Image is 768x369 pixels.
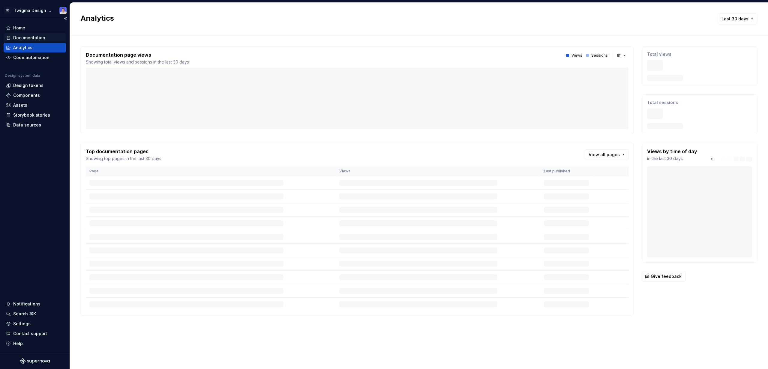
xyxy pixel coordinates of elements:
[13,35,45,41] div: Documentation
[4,43,66,52] a: Analytics
[336,166,540,176] th: Views
[589,152,620,158] span: View all pages
[721,16,748,22] span: Last 30 days
[642,271,685,282] button: Give feedback
[4,53,66,62] a: Code automation
[81,13,708,23] h2: Analytics
[13,82,43,88] div: Design tokens
[4,33,66,43] a: Documentation
[711,157,713,162] p: 0
[4,81,66,90] a: Design tokens
[4,329,66,338] button: Contact support
[86,59,189,65] p: Showing total views and sessions in the last 30 days
[13,25,25,31] div: Home
[13,301,40,307] div: Notifications
[4,120,66,130] a: Data sources
[647,100,752,106] p: Total sessions
[647,156,697,162] p: in the last 30 days
[4,100,66,110] a: Assets
[13,112,50,118] div: Storybook stories
[13,311,36,317] div: Search ⌘K
[1,4,68,17] button: IDTwigma Design SystemMauro Berteri
[14,7,52,13] div: Twigma Design System
[86,51,189,58] p: Documentation page views
[4,309,66,319] button: Search ⌘K
[4,319,66,329] a: Settings
[13,331,47,337] div: Contact support
[647,148,697,155] p: Views by time of day
[13,92,40,98] div: Components
[13,341,23,347] div: Help
[585,149,628,160] a: View all pages
[651,273,682,279] span: Give feedback
[86,156,161,162] p: Showing top pages in the last 30 days
[4,91,66,100] a: Components
[13,122,41,128] div: Data sources
[61,14,70,22] button: Collapse sidebar
[13,321,31,327] div: Settings
[86,148,161,155] p: Top documentation pages
[13,45,32,51] div: Analytics
[647,51,752,57] p: Total views
[4,110,66,120] a: Storybook stories
[4,23,66,33] a: Home
[5,73,40,78] div: Design system data
[718,13,757,24] button: Last 30 days
[4,299,66,309] button: Notifications
[13,102,27,108] div: Assets
[591,53,608,58] p: Sessions
[571,53,582,58] p: Views
[540,166,592,176] th: Last published
[59,7,67,14] img: Mauro Berteri
[13,55,49,61] div: Code automation
[4,339,66,348] button: Help
[4,7,11,14] div: ID
[86,166,336,176] th: Page
[20,358,50,364] svg: Supernova Logo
